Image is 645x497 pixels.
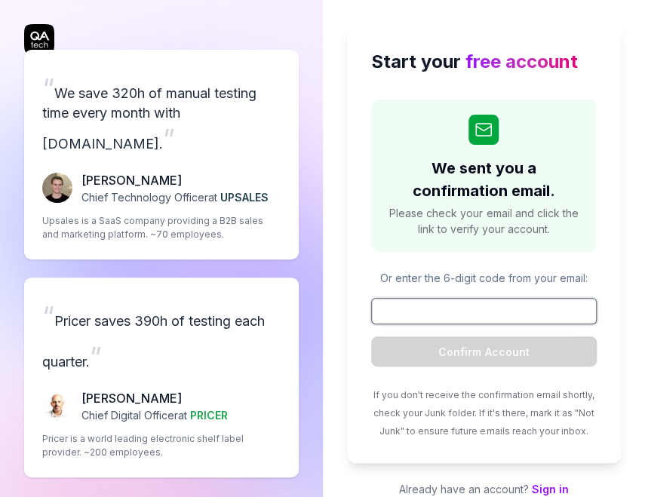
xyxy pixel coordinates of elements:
[386,205,582,237] span: Please check your email and click the link to verify your account.
[465,51,578,72] span: free account
[42,296,281,377] p: Pricer saves 390h of testing each quarter.
[371,48,597,75] h2: Start your
[42,391,72,421] img: Chris Chalkitis
[24,50,299,259] a: “We save 320h of manual testing time every month with [DOMAIN_NAME].”Fredrik Seidl[PERSON_NAME]Ch...
[532,483,569,495] a: Sign in
[81,189,269,205] p: Chief Technology Officer at
[42,173,72,203] img: Fredrik Seidl
[190,409,228,422] span: PRICER
[81,389,228,407] p: [PERSON_NAME]
[386,157,582,202] h2: We sent you a confirmation email.
[163,122,175,155] span: ”
[347,481,622,497] p: Already have an account?
[42,432,281,459] p: Pricer is a world leading electronic shelf label provider. ~200 employees.
[373,389,594,437] span: If you don't receive the confirmation email shortly, check your Junk folder. If it's there, mark ...
[371,270,597,286] p: Or enter the 6-digit code from your email:
[90,340,102,373] span: ”
[42,72,54,105] span: “
[220,191,269,204] span: UPSALES
[371,336,597,367] button: Confirm Account
[24,278,299,477] a: “Pricer saves 390h of testing each quarter.”Chris Chalkitis[PERSON_NAME]Chief Digital Officerat P...
[42,299,54,333] span: “
[42,68,281,159] p: We save 320h of manual testing time every month with [DOMAIN_NAME].
[42,214,281,241] p: Upsales is a SaaS company providing a B2B sales and marketing platform. ~70 employees.
[81,407,228,423] p: Chief Digital Officer at
[81,171,269,189] p: [PERSON_NAME]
